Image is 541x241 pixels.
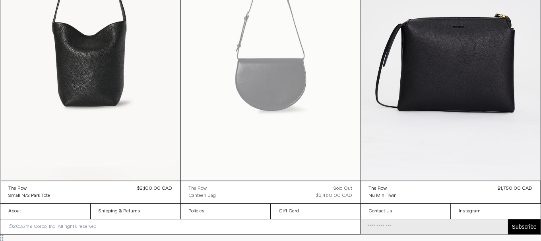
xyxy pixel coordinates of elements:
div: $1,750.00 CAD [498,185,533,192]
a: Contact Us [361,204,450,219]
input: Email Address [361,219,508,234]
a: The Row [9,185,50,192]
button: Subscribe [508,219,541,234]
div: $3,460.00 CAD [316,192,353,199]
a: Gift Card [271,204,361,219]
a: The Row [369,185,397,192]
div: The Row [369,185,387,192]
a: Policies [181,204,271,219]
div: $2,100.00 CAD [138,185,173,192]
div: The Row [189,185,207,192]
div: The Row [9,185,27,192]
p: ©2025 119 Corbo, Inc. All rights reserved. [0,219,106,234]
a: Shipping & Returns [91,204,180,219]
a: Nu Mini Twin [369,192,397,199]
a: Small N/S Park Tote [9,192,50,199]
a: The Row [189,185,216,192]
a: Instagram [451,204,541,219]
a: About [0,204,90,219]
a: Canteen Bag [189,192,216,199]
div: Sold out [334,185,353,192]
